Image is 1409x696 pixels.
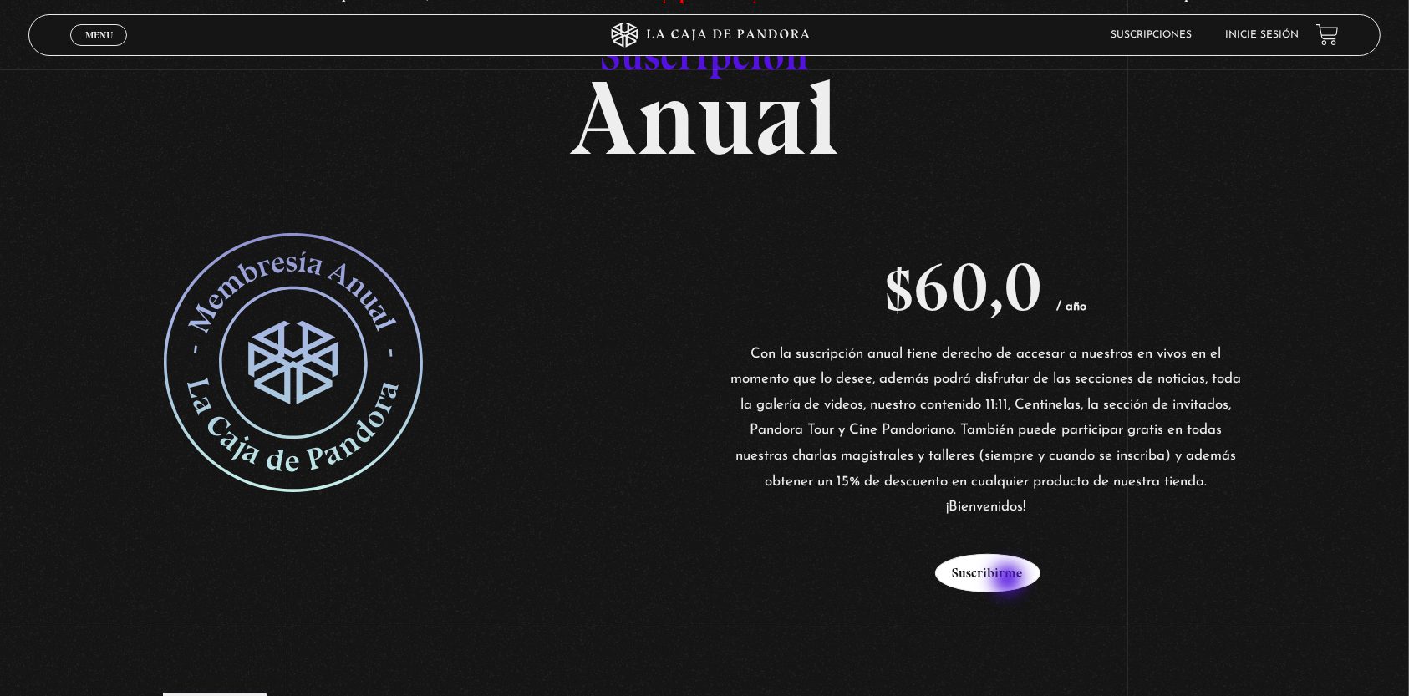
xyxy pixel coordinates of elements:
span: / año [1056,301,1086,313]
a: View your shopping cart [1316,23,1339,46]
h2: Anual [28,3,1381,150]
button: Suscribirme [935,554,1040,592]
bdi: 60,0 [885,247,1042,328]
a: Suscripciones [1111,30,1193,40]
p: Con la suscripción anual tiene derecho de accesar a nuestros en vivos en el momento que lo desee,... [726,342,1246,521]
span: $ [885,247,913,328]
span: Menu [85,30,113,40]
a: Inicie sesión [1226,30,1300,40]
span: Cerrar [79,43,119,55]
